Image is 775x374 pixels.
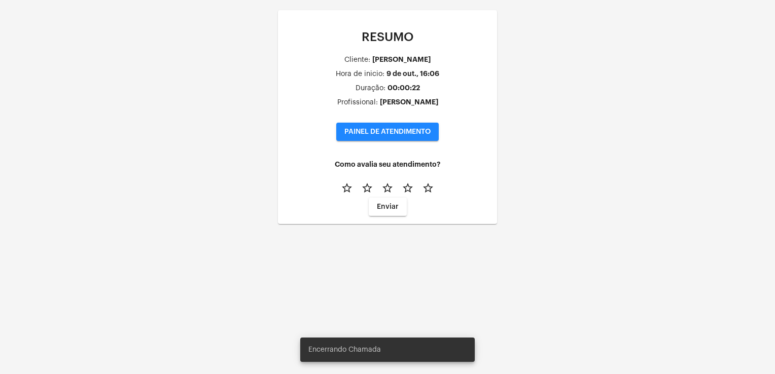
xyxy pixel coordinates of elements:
[380,98,438,106] div: [PERSON_NAME]
[369,198,407,216] button: Enviar
[377,203,399,210] span: Enviar
[387,84,420,92] div: 00:00:22
[337,99,378,106] div: Profissional:
[372,56,431,63] div: [PERSON_NAME]
[422,182,434,194] mat-icon: star_border
[286,161,489,168] h4: Como avalia seu atendimento?
[344,56,370,64] div: Cliente:
[402,182,414,194] mat-icon: star_border
[341,182,353,194] mat-icon: star_border
[381,182,394,194] mat-icon: star_border
[356,85,385,92] div: Duração:
[361,182,373,194] mat-icon: star_border
[308,345,381,355] span: Encerrando Chamada
[386,70,439,78] div: 9 de out., 16:06
[336,70,384,78] div: Hora de inicio:
[286,30,489,44] p: RESUMO
[336,123,439,141] button: PAINEL DE ATENDIMENTO
[344,128,431,135] span: PAINEL DE ATENDIMENTO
